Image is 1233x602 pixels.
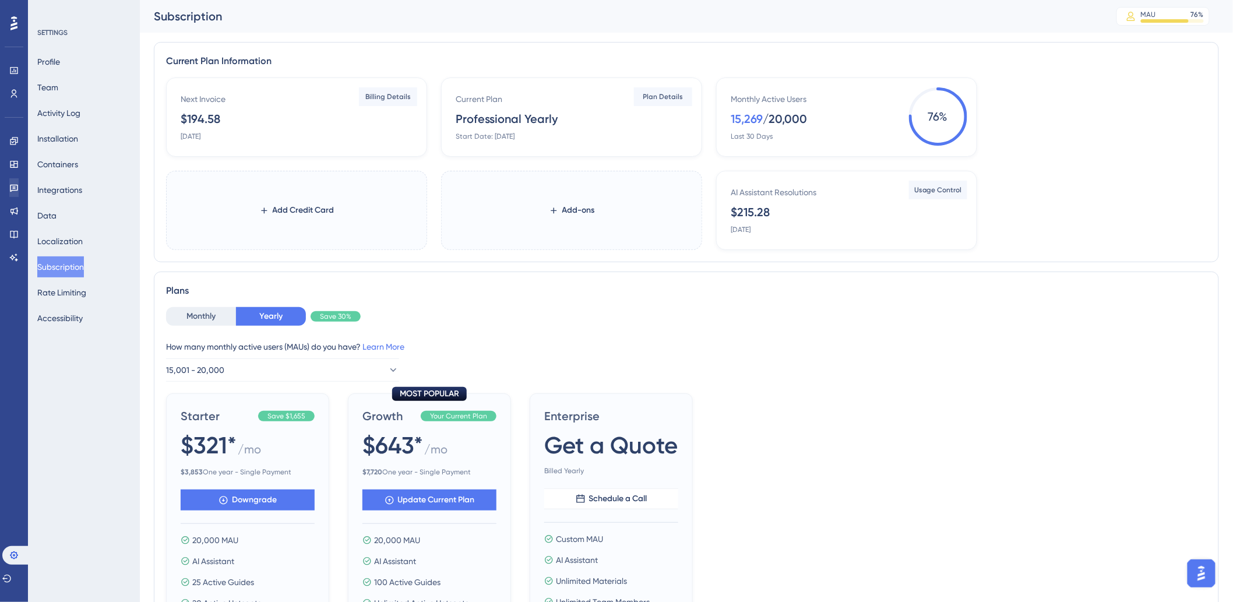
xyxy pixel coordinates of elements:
span: Update Current Plan [398,493,475,507]
span: Unlimited Materials [556,574,627,588]
span: 20,000 MAU [374,533,420,547]
div: 76 % [1191,10,1204,19]
div: AI Assistant Resolutions [731,185,816,199]
div: Subscription [154,8,1087,24]
span: One year - Single Payment [181,467,315,477]
span: Downgrade [232,493,277,507]
span: Save $1,655 [267,411,305,421]
a: Learn More [362,342,404,351]
iframe: UserGuiding AI Assistant Launcher [1184,556,1219,591]
span: 20,000 MAU [192,533,238,547]
div: Professional Yearly [456,111,558,127]
div: $194.58 [181,111,220,127]
button: Team [37,77,58,98]
span: $321* [181,429,237,462]
button: Installation [37,128,78,149]
div: MOST POPULAR [392,387,467,401]
span: 76 % [909,87,967,146]
div: SETTINGS [37,28,132,37]
span: 15,001 - 20,000 [166,363,224,377]
button: Add-ons [549,200,595,221]
span: 25 Active Guides [192,575,254,589]
div: Start Date: [DATE] [456,132,515,141]
div: [DATE] [181,132,200,141]
span: AI Assistant [374,554,416,568]
span: 100 Active Guides [374,575,441,589]
span: / mo [238,441,261,463]
span: Save 30% [320,312,351,321]
button: Localization [37,231,83,252]
button: Activity Log [37,103,80,124]
div: Current Plan [456,92,502,106]
span: Plan Details [643,92,684,101]
button: Integrations [37,179,82,200]
button: Usage Control [909,181,967,199]
div: How many monthly active users (MAUs) do you have? [166,340,1207,354]
b: $ 7,720 [362,468,382,476]
button: Data [37,205,57,226]
span: AI Assistant [192,554,234,568]
div: MAU [1141,10,1156,19]
span: Add Credit Card [273,203,334,217]
button: Monthly [166,307,236,326]
div: Next Invoice [181,92,226,106]
span: Get a Quote [544,429,678,462]
div: 15,269 [731,111,763,127]
span: Add-ons [562,203,595,217]
button: Accessibility [37,308,83,329]
button: Plan Details [634,87,692,106]
span: Billing Details [365,92,411,101]
button: Update Current Plan [362,490,496,511]
button: Rate Limiting [37,282,86,303]
div: [DATE] [731,225,751,234]
span: One year - Single Payment [362,467,496,477]
div: Last 30 Days [731,132,773,141]
button: 15,001 - 20,000 [166,358,399,382]
span: Billed Yearly [544,466,678,476]
div: Current Plan Information [166,54,1207,68]
span: $643* [362,429,423,462]
b: $ 3,853 [181,468,203,476]
span: Schedule a Call [589,492,647,506]
span: Usage Control [914,185,962,195]
button: Billing Details [359,87,417,106]
span: Enterprise [544,408,678,424]
span: Custom MAU [556,532,603,546]
button: Schedule a Call [544,488,678,509]
button: Profile [37,51,60,72]
span: Growth [362,408,416,424]
div: / 20,000 [763,111,807,127]
button: Subscription [37,256,84,277]
button: Downgrade [181,490,315,511]
div: Plans [166,284,1207,298]
div: $215.28 [731,204,770,220]
button: Add Credit Card [259,200,334,221]
span: / mo [424,441,448,463]
span: Your Current Plan [430,411,487,421]
button: Yearly [236,307,306,326]
span: Starter [181,408,253,424]
div: Monthly Active Users [731,92,806,106]
button: Containers [37,154,78,175]
span: AI Assistant [556,553,598,567]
